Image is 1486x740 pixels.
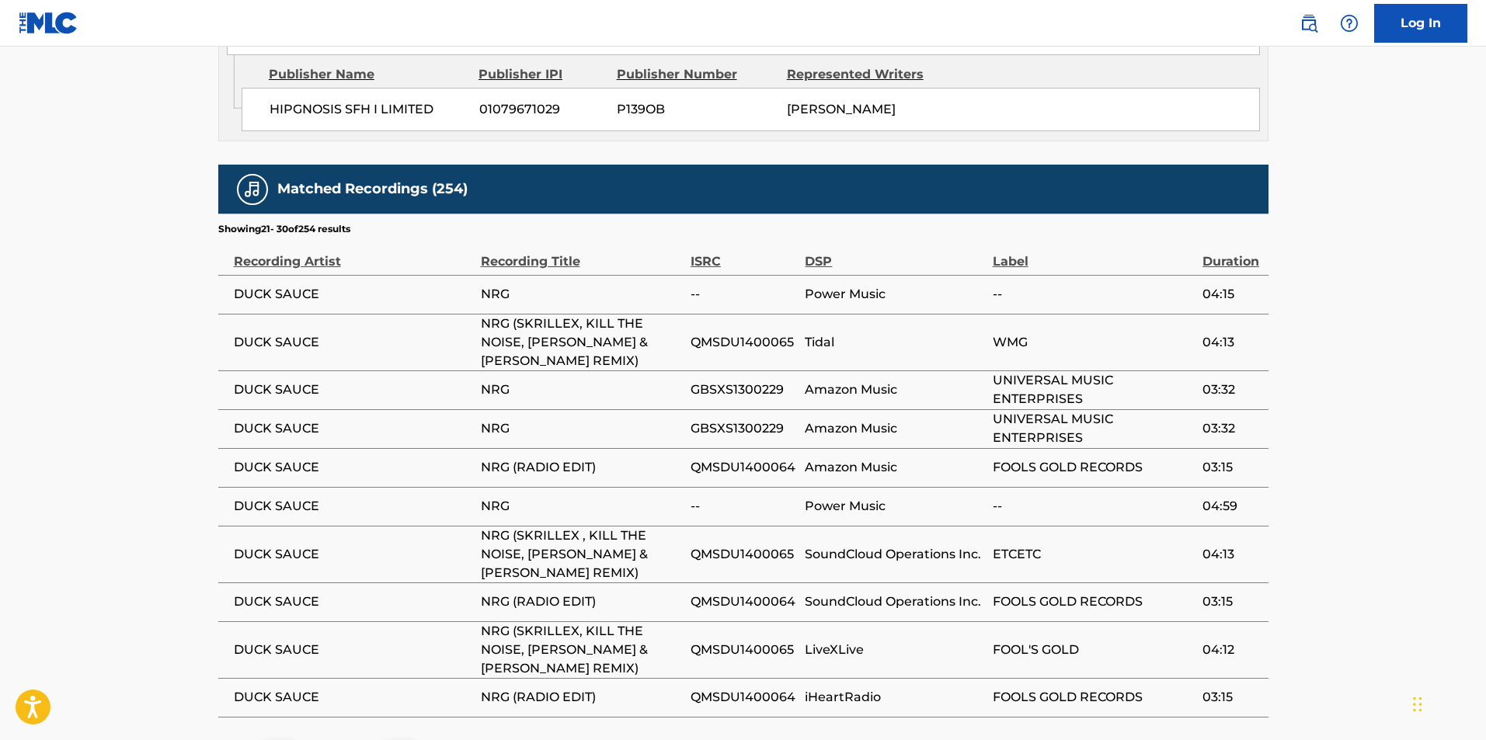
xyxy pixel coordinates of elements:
[993,497,1195,516] span: --
[993,592,1195,611] span: FOOLS GOLD RECORDS
[481,592,683,611] span: NRG (RADIO EDIT)
[993,371,1195,408] span: UNIVERSAL MUSIC ENTERPRISES
[691,333,798,352] span: QMSDU1400065
[269,65,467,84] div: Publisher Name
[1413,681,1422,728] div: Drag
[218,222,350,236] p: Showing 21 - 30 of 254 results
[1340,14,1359,33] img: help
[1202,497,1260,516] span: 04:59
[805,641,984,659] span: LiveXLive
[481,622,683,678] span: NRG (SKRILLEX, KILL THE NOISE, [PERSON_NAME] & [PERSON_NAME] REMIX)
[691,497,798,516] span: --
[481,419,683,438] span: NRG
[234,592,473,611] span: DUCK SAUCE
[805,285,984,304] span: Power Music
[1202,285,1260,304] span: 04:15
[787,102,896,116] span: [PERSON_NAME]
[234,458,473,477] span: DUCK SAUCE
[805,333,984,352] span: Tidal
[479,65,605,84] div: Publisher IPI
[481,380,683,399] span: NRG
[481,526,683,582] span: NRG (SKRILLEX , KILL THE NOISE, [PERSON_NAME] & [PERSON_NAME] REMIX)
[805,545,984,564] span: SoundCloud Operations Inc.
[1293,8,1324,39] a: Public Search
[1202,545,1260,564] span: 04:13
[787,65,945,84] div: Represented Writers
[481,688,683,707] span: NRG (RADIO EDIT)
[234,380,473,399] span: DUCK SAUCE
[481,497,683,516] span: NRG
[1374,4,1467,43] a: Log In
[1300,14,1318,33] img: search
[234,545,473,564] span: DUCK SAUCE
[805,497,984,516] span: Power Music
[1202,236,1260,271] div: Duration
[234,641,473,659] span: DUCK SAUCE
[993,410,1195,447] span: UNIVERSAL MUSIC ENTERPRISES
[805,380,984,399] span: Amazon Music
[1202,458,1260,477] span: 03:15
[479,100,605,119] span: 01079671029
[1334,8,1365,39] div: Help
[691,458,798,477] span: QMSDU1400064
[691,380,798,399] span: GBSXS1300229
[234,419,473,438] span: DUCK SAUCE
[691,419,798,438] span: GBSXS1300229
[234,236,473,271] div: Recording Artist
[617,65,775,84] div: Publisher Number
[19,12,78,34] img: MLC Logo
[1202,333,1260,352] span: 04:13
[805,458,984,477] span: Amazon Music
[1202,688,1260,707] span: 03:15
[691,285,798,304] span: --
[234,333,473,352] span: DUCK SAUCE
[805,688,984,707] span: iHeartRadio
[691,641,798,659] span: QMSDU1400065
[234,688,473,707] span: DUCK SAUCE
[481,314,683,370] span: NRG (SKRILLEX, KILL THE NOISE, [PERSON_NAME] & [PERSON_NAME] REMIX)
[993,641,1195,659] span: FOOL'S GOLD
[993,688,1195,707] span: FOOLS GOLD RECORDS
[234,497,473,516] span: DUCK SAUCE
[691,592,798,611] span: QMSDU1400064
[1202,592,1260,611] span: 03:15
[993,236,1195,271] div: Label
[805,592,984,611] span: SoundCloud Operations Inc.
[993,458,1195,477] span: FOOLS GOLD RECORDS
[805,419,984,438] span: Amazon Music
[1202,419,1260,438] span: 03:32
[481,285,683,304] span: NRG
[243,180,262,199] img: Matched Recordings
[993,285,1195,304] span: --
[1202,380,1260,399] span: 03:32
[1202,641,1260,659] span: 04:12
[1408,665,1486,740] iframe: Chat Widget
[617,100,775,119] span: P139OB
[993,333,1195,352] span: WMG
[805,236,984,271] div: DSP
[270,100,468,119] span: HIPGNOSIS SFH I LIMITED
[277,180,468,198] h5: Matched Recordings (254)
[481,236,683,271] div: Recording Title
[691,688,798,707] span: QMSDU1400064
[691,236,798,271] div: ISRC
[481,458,683,477] span: NRG (RADIO EDIT)
[993,545,1195,564] span: ETCETC
[691,545,798,564] span: QMSDU1400065
[234,285,473,304] span: DUCK SAUCE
